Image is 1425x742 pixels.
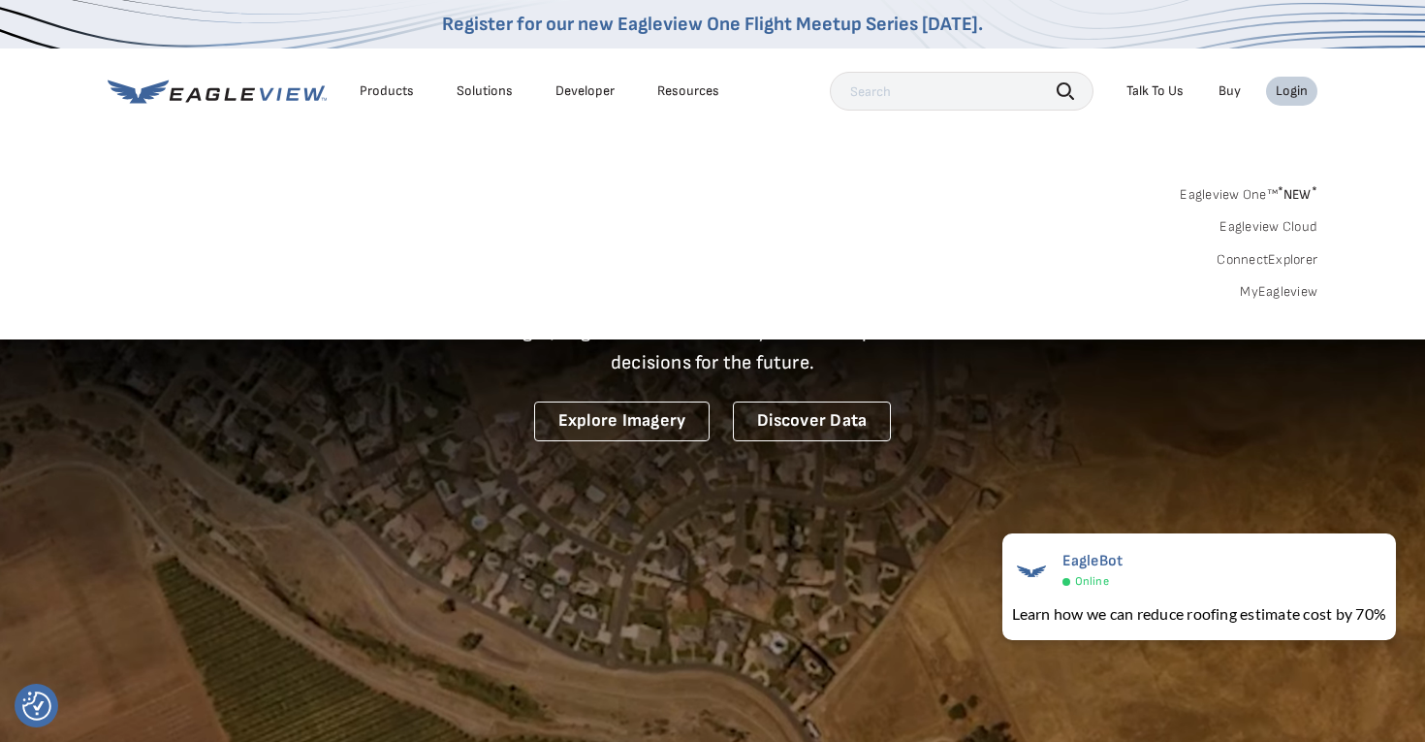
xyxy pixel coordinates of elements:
[1240,283,1317,301] a: MyEagleview
[22,692,51,721] button: Consent Preferences
[534,402,711,441] a: Explore Imagery
[1219,218,1317,236] a: Eagleview Cloud
[1012,552,1051,591] img: EagleBot
[830,72,1093,111] input: Search
[555,82,615,100] a: Developer
[360,82,414,100] div: Products
[1278,186,1317,203] span: NEW
[1126,82,1184,100] div: Talk To Us
[1219,82,1241,100] a: Buy
[1276,82,1308,100] div: Login
[1217,251,1317,269] a: ConnectExplorer
[22,692,51,721] img: Revisit consent button
[1062,552,1124,570] span: EagleBot
[657,82,719,100] div: Resources
[457,82,513,100] div: Solutions
[442,13,983,36] a: Register for our new Eagleview One Flight Meetup Series [DATE].
[1180,180,1317,203] a: Eagleview One™*NEW*
[1012,602,1386,626] div: Learn how we can reduce roofing estimate cost by 70%
[1075,574,1109,589] span: Online
[733,402,891,441] a: Discover Data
